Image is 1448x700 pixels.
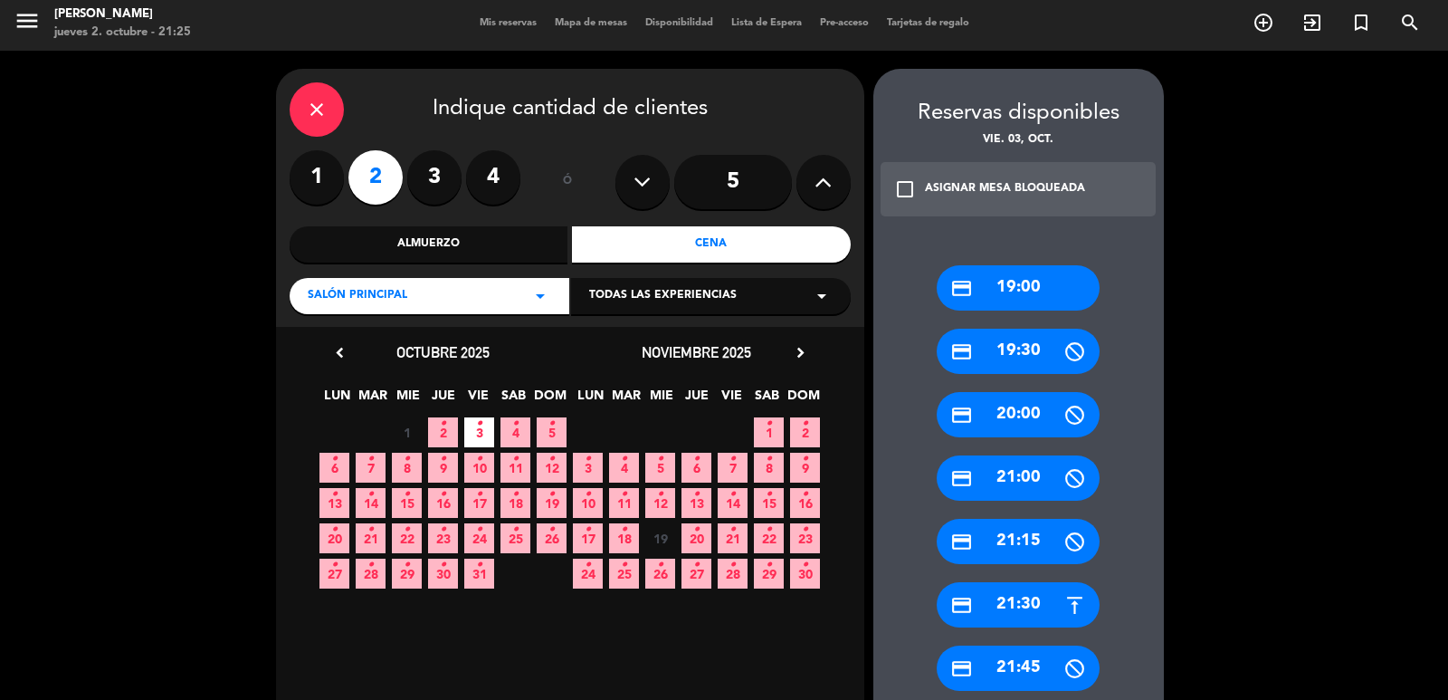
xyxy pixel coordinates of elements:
div: 19:30 [937,329,1100,374]
i: • [621,551,627,580]
span: 9 [790,453,820,483]
span: MAR [611,385,641,415]
span: MIE [646,385,676,415]
span: 21 [718,523,748,553]
span: 30 [428,559,458,589]
div: vie. 03, oct. [873,131,1164,149]
span: 25 [500,523,530,553]
i: • [440,515,446,544]
i: • [802,480,808,509]
div: Cena [572,226,851,263]
div: ó [538,150,597,214]
span: Mapa de mesas [546,18,636,28]
span: 1 [392,417,422,447]
span: SAB [752,385,782,415]
span: 5 [645,453,675,483]
i: • [693,515,700,544]
span: 21 [356,523,386,553]
label: 2 [348,150,403,205]
span: 11 [609,488,639,518]
span: 26 [645,559,675,589]
i: • [404,551,410,580]
div: Reservas disponibles [873,96,1164,131]
span: DOM [787,385,817,415]
span: 15 [392,488,422,518]
i: • [802,551,808,580]
i: • [766,445,772,474]
div: Almuerzo [290,226,568,263]
span: 1 [754,417,784,447]
span: 11 [500,453,530,483]
span: Disponibilidad [636,18,722,28]
i: close [306,99,328,120]
i: turned_in_not [1350,12,1372,34]
div: Indique cantidad de clientes [290,82,851,137]
i: credit_card [950,657,973,680]
span: 2 [790,417,820,447]
span: 19 [537,488,567,518]
span: 26 [537,523,567,553]
i: • [585,515,591,544]
i: • [512,515,519,544]
i: • [766,515,772,544]
i: • [766,409,772,438]
i: menu [14,7,41,34]
span: 10 [573,488,603,518]
i: • [729,551,736,580]
span: 23 [790,523,820,553]
span: 9 [428,453,458,483]
i: • [331,515,338,544]
span: Mis reservas [471,18,546,28]
i: • [331,445,338,474]
i: • [331,480,338,509]
span: 19 [645,523,675,553]
i: • [729,480,736,509]
span: Lista de Espera [722,18,811,28]
i: • [729,445,736,474]
i: exit_to_app [1301,12,1323,34]
span: 28 [718,559,748,589]
span: 4 [609,453,639,483]
span: MIE [393,385,423,415]
span: 6 [681,453,711,483]
span: 24 [573,559,603,589]
span: Salón Principal [308,287,407,305]
span: 4 [500,417,530,447]
label: 4 [466,150,520,205]
i: • [331,551,338,580]
span: 12 [537,453,567,483]
i: • [440,409,446,438]
i: • [367,515,374,544]
i: • [585,445,591,474]
span: octubre 2025 [396,343,490,361]
span: 29 [754,559,784,589]
i: • [657,551,663,580]
span: SAB [499,385,529,415]
i: credit_card [950,531,973,553]
i: • [548,515,555,544]
span: 6 [319,453,349,483]
i: • [657,445,663,474]
div: 20:00 [937,392,1100,437]
i: • [802,409,808,438]
i: arrow_drop_down [811,285,833,307]
i: arrow_drop_down [529,285,551,307]
span: 28 [356,559,386,589]
i: credit_card [950,467,973,490]
i: • [621,480,627,509]
span: 7 [718,453,748,483]
span: 18 [609,523,639,553]
i: • [621,515,627,544]
span: 16 [790,488,820,518]
i: • [802,515,808,544]
span: 12 [645,488,675,518]
span: 2 [428,417,458,447]
i: • [367,480,374,509]
span: 8 [392,453,422,483]
span: 29 [392,559,422,589]
span: LUN [576,385,605,415]
i: • [693,480,700,509]
i: • [766,551,772,580]
span: 27 [681,559,711,589]
span: 23 [428,523,458,553]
